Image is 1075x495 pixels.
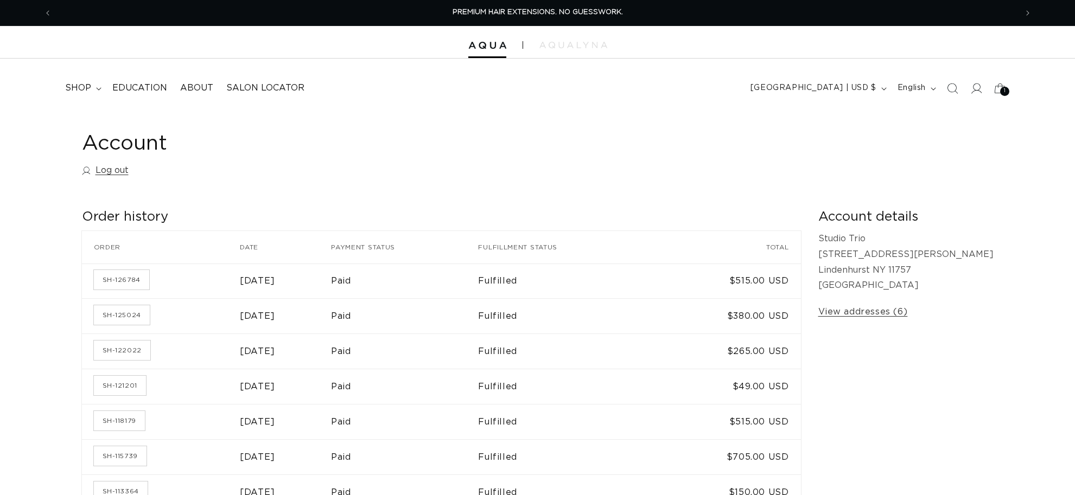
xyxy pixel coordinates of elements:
[94,411,145,430] a: Order number SH-118179
[331,404,478,439] td: Paid
[655,263,801,299] td: $515.00 USD
[180,82,213,94] span: About
[453,9,623,16] span: PREMIUM HAIR EXTENSIONS. NO GUESSWORK.
[478,263,654,299] td: Fulfilled
[891,78,940,99] button: English
[240,231,331,263] th: Date
[655,439,801,474] td: $705.00 USD
[240,277,275,285] time: [DATE]
[82,131,994,157] h1: Account
[82,209,801,226] h2: Order history
[174,76,220,100] a: About
[82,231,240,263] th: Order
[468,42,506,49] img: Aqua Hair Extensions
[82,163,129,178] a: Log out
[65,82,91,94] span: shop
[539,42,607,48] img: aqualyna.com
[818,231,994,293] p: Studio Trio [STREET_ADDRESS][PERSON_NAME] Lindenhurst NY 11757 [GEOGRAPHIC_DATA]
[106,76,174,100] a: Education
[1016,3,1040,23] button: Next announcement
[818,304,908,320] a: View addresses (6)
[240,312,275,320] time: [DATE]
[112,82,167,94] span: Education
[240,382,275,391] time: [DATE]
[331,369,478,404] td: Paid
[331,263,478,299] td: Paid
[478,404,654,439] td: Fulfilled
[331,439,478,474] td: Paid
[94,305,150,325] a: Order number SH-125024
[655,369,801,404] td: $49.00 USD
[94,270,149,290] a: Order number SH-126784
[220,76,311,100] a: Salon Locator
[36,3,60,23] button: Previous announcement
[94,446,147,466] a: Order number SH-115739
[331,231,478,263] th: Payment status
[655,231,801,263] th: Total
[655,404,801,439] td: $515.00 USD
[1004,87,1006,96] span: 1
[94,376,146,395] a: Order number SH-121201
[59,76,106,100] summary: shop
[478,231,654,263] th: Fulfillment status
[478,439,654,474] td: Fulfilled
[750,82,876,94] span: [GEOGRAPHIC_DATA] | USD $
[478,369,654,404] td: Fulfilled
[818,209,994,226] h2: Account details
[478,298,654,333] td: Fulfilled
[478,333,654,369] td: Fulfilled
[655,333,801,369] td: $265.00 USD
[744,78,891,99] button: [GEOGRAPHIC_DATA] | USD $
[898,82,926,94] span: English
[226,82,304,94] span: Salon Locator
[94,340,150,360] a: Order number SH-122022
[331,333,478,369] td: Paid
[240,417,275,426] time: [DATE]
[240,453,275,461] time: [DATE]
[240,347,275,356] time: [DATE]
[940,76,964,100] summary: Search
[655,298,801,333] td: $380.00 USD
[331,298,478,333] td: Paid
